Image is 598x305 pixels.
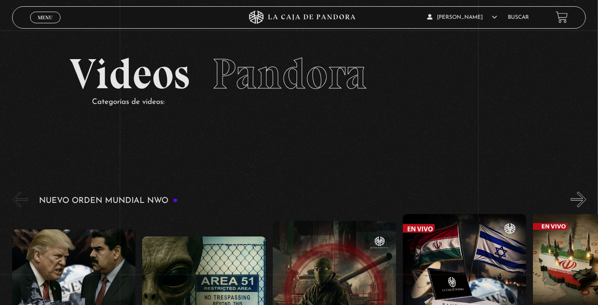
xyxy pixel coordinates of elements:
[70,53,529,95] h2: Videos
[556,11,568,23] a: View your shopping cart
[212,48,367,99] span: Pandora
[92,95,529,109] p: Categorías de videos:
[38,15,52,20] span: Menu
[571,192,586,207] button: Next
[427,15,497,20] span: [PERSON_NAME]
[35,22,56,28] span: Cerrar
[12,192,28,207] button: Previous
[39,197,178,205] h3: Nuevo Orden Mundial NWO
[508,15,529,20] a: Buscar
